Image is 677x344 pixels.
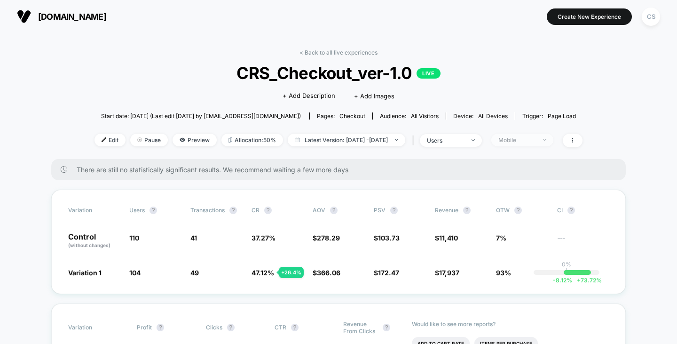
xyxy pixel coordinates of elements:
[130,134,168,146] span: Pause
[427,137,464,144] div: users
[68,269,102,277] span: Variation 1
[378,269,399,277] span: 172.47
[514,207,522,214] button: ?
[157,324,164,331] button: ?
[17,9,31,24] img: Visually logo
[291,324,299,331] button: ?
[119,63,558,83] span: CRS_Checkout_ver-1.0
[295,137,300,142] img: calendar
[313,207,325,214] span: AOV
[173,134,217,146] span: Preview
[439,269,459,277] span: 17,937
[543,139,546,141] img: end
[137,324,152,331] span: Profit
[279,267,304,278] div: + 26.4 %
[374,269,399,277] span: $
[390,207,398,214] button: ?
[378,234,400,242] span: 103.73
[498,136,536,144] div: Mobile
[547,8,632,25] button: Create New Experience
[439,234,458,242] span: 11,410
[229,207,237,214] button: ?
[577,277,581,284] span: +
[252,207,260,214] span: CR
[313,269,340,277] span: $
[68,242,110,248] span: (without changes)
[380,112,439,120] div: Audience:
[374,207,386,214] span: PSV
[548,112,576,120] span: Page Load
[228,137,232,143] img: rebalance
[435,207,458,214] span: Revenue
[190,207,225,214] span: Transactions
[395,139,398,141] img: end
[572,277,602,284] span: 73.72 %
[435,234,458,242] span: $
[129,234,139,242] span: 110
[102,137,106,142] img: edit
[639,7,663,26] button: CS
[299,49,378,56] a: < Back to all live experiences
[435,269,459,277] span: $
[264,207,272,214] button: ?
[227,324,235,331] button: ?
[478,112,508,120] span: all devices
[288,134,405,146] span: Latest Version: [DATE] - [DATE]
[313,234,340,242] span: $
[317,234,340,242] span: 278.29
[150,207,157,214] button: ?
[252,234,276,242] span: 37.27 %
[190,269,199,277] span: 49
[221,134,283,146] span: Allocation: 50%
[129,207,145,214] span: users
[68,320,120,335] span: Variation
[129,269,141,277] span: 104
[522,112,576,120] div: Trigger:
[339,112,365,120] span: checkout
[94,134,126,146] span: Edit
[343,320,378,335] span: Revenue From Clicks
[496,207,548,214] span: OTW
[496,234,506,242] span: 7%
[38,12,106,22] span: [DOMAIN_NAME]
[354,92,394,100] span: + Add Images
[252,269,274,277] span: 47.12 %
[383,324,390,331] button: ?
[283,91,335,101] span: + Add Description
[553,277,572,284] span: -8.12 %
[330,207,338,214] button: ?
[317,112,365,120] div: Pages:
[557,207,609,214] span: CI
[77,166,607,174] span: There are still no statistically significant results. We recommend waiting a few more days
[68,207,120,214] span: Variation
[317,269,340,277] span: 366.06
[101,112,301,120] span: Start date: [DATE] (Last edit [DATE] by [EMAIL_ADDRESS][DOMAIN_NAME])
[68,233,120,249] p: Control
[566,268,567,275] p: |
[14,9,109,24] button: [DOMAIN_NAME]
[496,269,511,277] span: 93%
[472,139,475,141] img: end
[374,234,400,242] span: $
[557,235,609,249] span: ---
[137,137,142,142] img: end
[463,207,471,214] button: ?
[206,324,222,331] span: Clicks
[190,234,197,242] span: 41
[411,112,439,120] span: All Visitors
[567,207,575,214] button: ?
[642,8,660,26] div: CS
[412,320,609,328] p: Would like to see more reports?
[417,68,440,79] p: LIVE
[410,134,420,147] span: |
[275,324,286,331] span: CTR
[562,261,571,268] p: 0%
[446,112,515,120] span: Device:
